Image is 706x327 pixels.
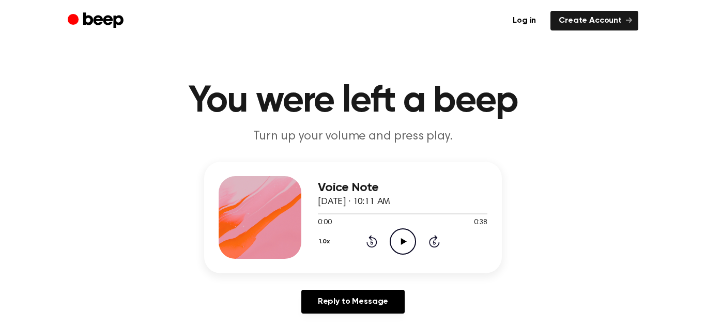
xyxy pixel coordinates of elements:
p: Turn up your volume and press play. [155,128,551,145]
button: 1.0x [318,233,334,251]
a: Reply to Message [301,290,405,314]
span: [DATE] · 10:11 AM [318,197,390,207]
a: Create Account [550,11,638,30]
h3: Voice Note [318,181,487,195]
span: 0:38 [474,217,487,228]
a: Log in [504,11,544,30]
span: 0:00 [318,217,331,228]
a: Beep [68,11,126,31]
h1: You were left a beep [88,83,618,120]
